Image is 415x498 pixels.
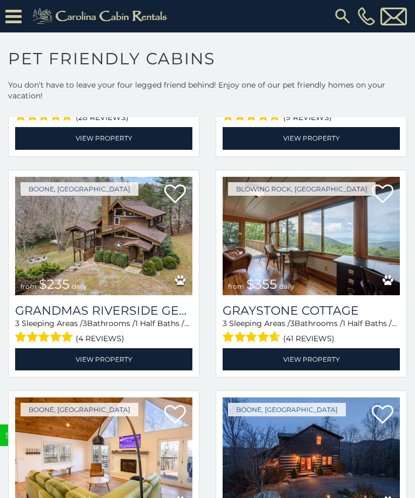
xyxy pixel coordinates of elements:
[76,331,124,346] span: (4 reviews)
[223,348,400,370] a: View Property
[164,404,186,427] a: Add to favorites
[283,110,332,124] span: (9 reviews)
[279,282,294,290] span: daily
[15,348,192,370] a: View Property
[228,282,244,290] span: from
[15,318,192,346] div: Sleeping Areas / Bathrooms / Sleeps:
[135,318,189,328] span: 1 Half Baths /
[21,403,138,416] a: Boone, [GEOGRAPHIC_DATA]
[355,7,378,25] a: [PHONE_NUMBER]
[290,318,294,328] span: 3
[333,6,352,26] img: search-regular.svg
[83,318,87,328] span: 3
[15,177,192,296] a: Grandmas Riverside Getaway from $235 daily
[21,282,37,290] span: from
[228,182,376,196] a: Blowing Rock, [GEOGRAPHIC_DATA]
[223,127,400,149] a: View Property
[72,282,87,290] span: daily
[372,404,393,427] a: Add to favorites
[223,318,227,328] span: 3
[228,403,346,416] a: Boone, [GEOGRAPHIC_DATA]
[372,183,393,206] a: Add to favorites
[246,276,277,292] span: $355
[223,177,400,296] img: Graystone Cottage
[15,127,192,149] a: View Property
[15,303,192,318] a: Grandmas Riverside Getaway
[343,318,397,328] span: 1 Half Baths /
[164,183,186,206] a: Add to favorites
[223,318,400,346] div: Sleeping Areas / Bathrooms / Sleeps:
[15,177,192,296] img: Grandmas Riverside Getaway
[76,110,129,124] span: (28 reviews)
[223,303,400,318] a: Graystone Cottage
[283,331,334,346] span: (41 reviews)
[223,177,400,296] a: Graystone Cottage from $355 daily
[15,318,19,328] span: 3
[21,182,138,196] a: Boone, [GEOGRAPHIC_DATA]
[39,276,70,292] span: $235
[27,5,176,27] img: Khaki-logo.png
